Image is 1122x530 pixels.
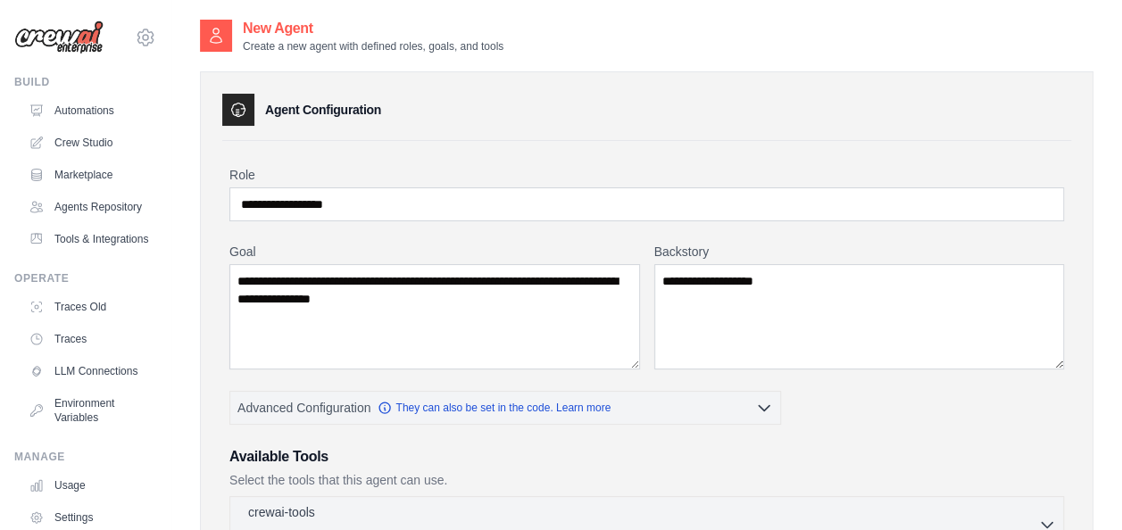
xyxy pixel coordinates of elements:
[21,96,156,125] a: Automations
[229,471,1064,489] p: Select the tools that this agent can use.
[248,503,315,521] p: crewai-tools
[654,243,1065,261] label: Backstory
[21,225,156,253] a: Tools & Integrations
[21,128,156,157] a: Crew Studio
[14,271,156,286] div: Operate
[378,401,611,415] a: They can also be set in the code. Learn more
[14,75,156,89] div: Build
[21,293,156,321] a: Traces Old
[230,392,780,424] button: Advanced Configuration They can also be set in the code. Learn more
[21,357,156,385] a: LLM Connections
[229,166,1064,184] label: Role
[21,471,156,500] a: Usage
[21,325,156,353] a: Traces
[229,446,1064,468] h3: Available Tools
[21,389,156,432] a: Environment Variables
[265,101,381,119] h3: Agent Configuration
[237,399,370,417] span: Advanced Configuration
[243,39,503,54] p: Create a new agent with defined roles, goals, and tools
[21,193,156,221] a: Agents Repository
[14,21,104,54] img: Logo
[229,243,640,261] label: Goal
[14,450,156,464] div: Manage
[243,18,503,39] h2: New Agent
[21,161,156,189] a: Marketplace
